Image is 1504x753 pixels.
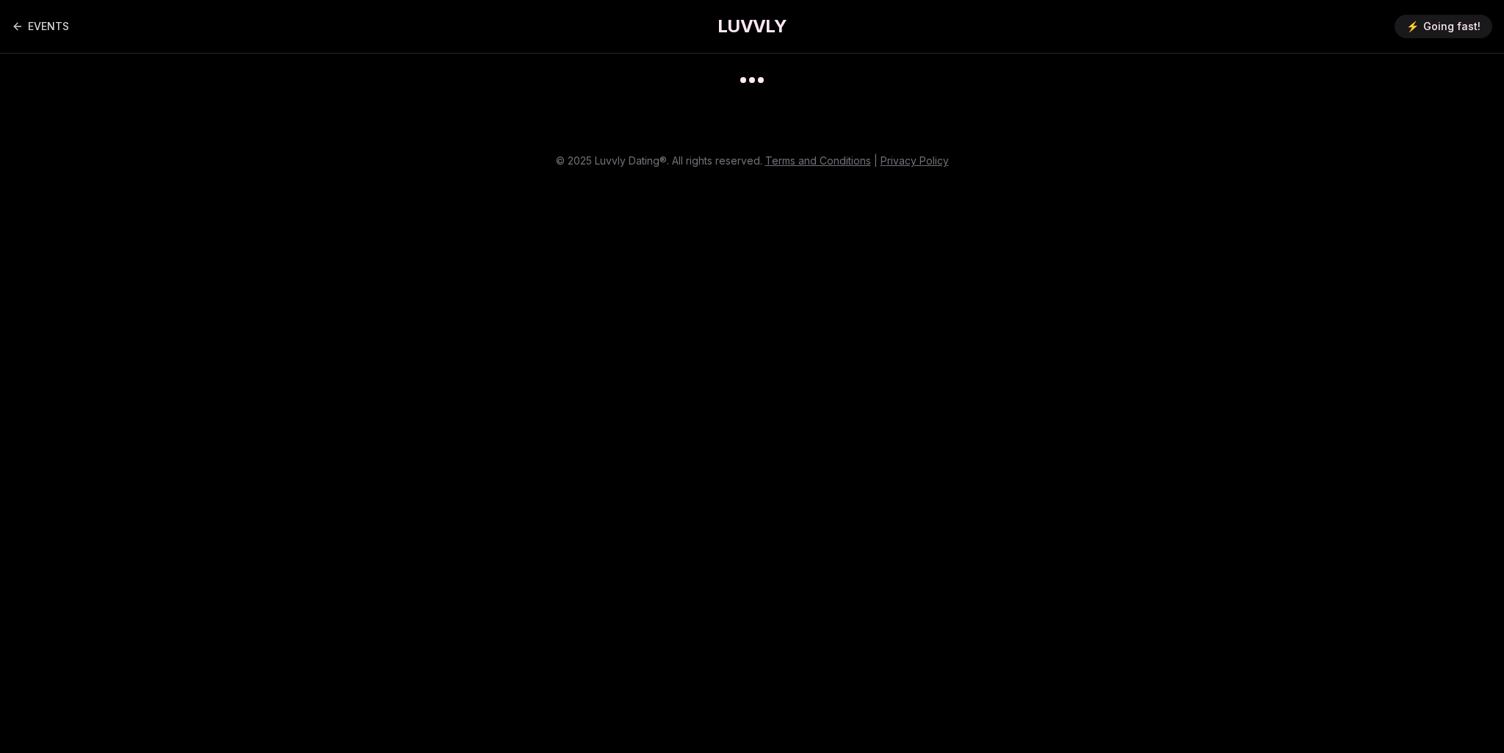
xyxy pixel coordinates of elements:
a: Terms and Conditions [765,154,871,167]
a: Privacy Policy [881,154,949,167]
a: LUVVLY [717,15,787,38]
span: Going fast! [1423,19,1480,34]
span: | [874,154,878,167]
a: Back to events [12,12,69,41]
span: ⚡️ [1406,19,1419,34]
